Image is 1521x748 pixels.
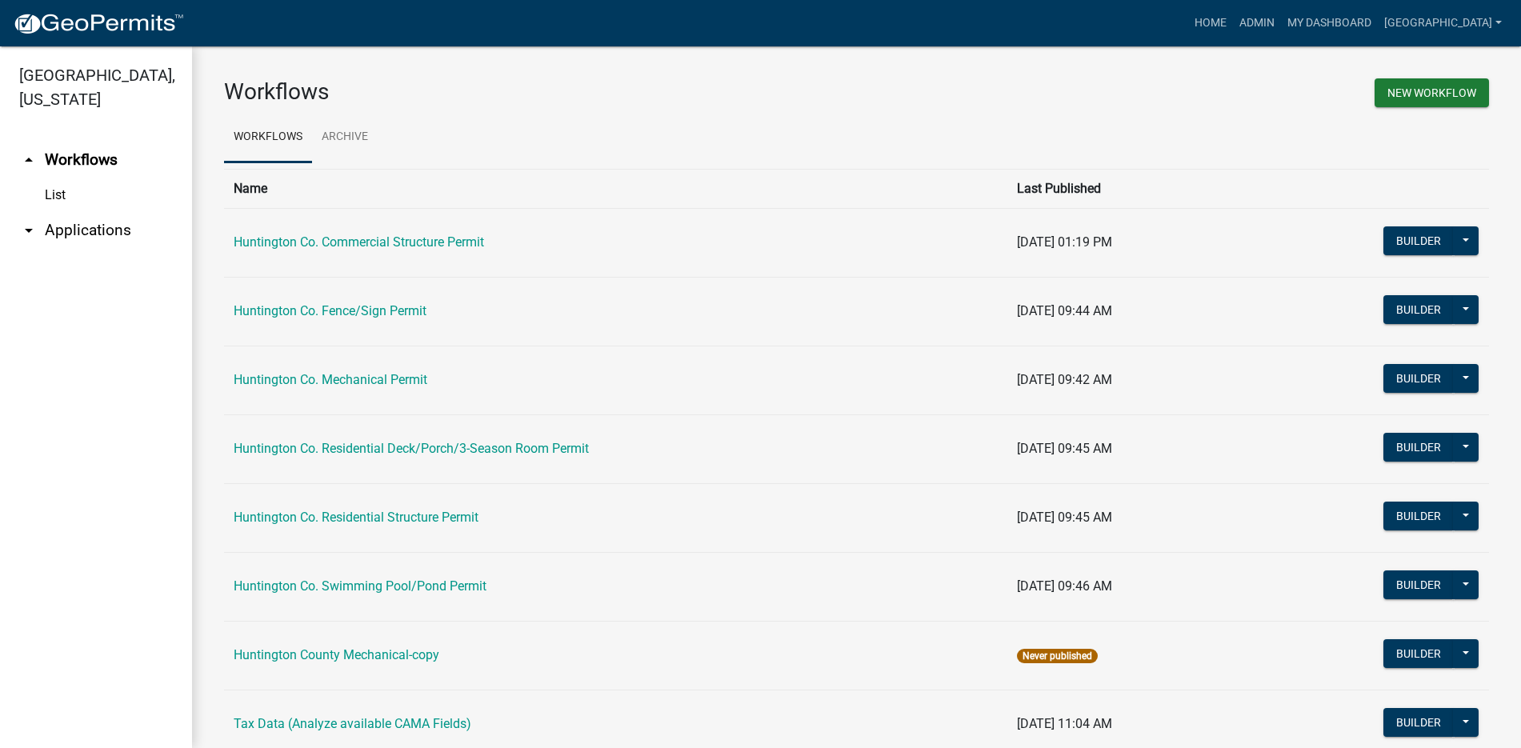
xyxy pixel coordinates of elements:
[19,221,38,240] i: arrow_drop_down
[234,716,471,731] a: Tax Data (Analyze available CAMA Fields)
[234,441,589,456] a: Huntington Co. Residential Deck/Porch/3-Season Room Permit
[224,112,312,163] a: Workflows
[1383,502,1454,530] button: Builder
[1383,295,1454,324] button: Builder
[1017,303,1112,318] span: [DATE] 09:44 AM
[1017,716,1112,731] span: [DATE] 11:04 AM
[1375,78,1489,107] button: New Workflow
[1383,708,1454,737] button: Builder
[1007,169,1247,208] th: Last Published
[1378,8,1508,38] a: [GEOGRAPHIC_DATA]
[1017,372,1112,387] span: [DATE] 09:42 AM
[234,647,439,662] a: Huntington County Mechanical-copy
[1017,510,1112,525] span: [DATE] 09:45 AM
[1383,364,1454,393] button: Builder
[1017,234,1112,250] span: [DATE] 01:19 PM
[1383,639,1454,668] button: Builder
[224,169,1007,208] th: Name
[1017,578,1112,594] span: [DATE] 09:46 AM
[1017,649,1098,663] span: Never published
[312,112,378,163] a: Archive
[234,303,426,318] a: Huntington Co. Fence/Sign Permit
[234,234,484,250] a: Huntington Co. Commercial Structure Permit
[234,510,478,525] a: Huntington Co. Residential Structure Permit
[1017,441,1112,456] span: [DATE] 09:45 AM
[1383,226,1454,255] button: Builder
[1383,433,1454,462] button: Builder
[1281,8,1378,38] a: My Dashboard
[1383,570,1454,599] button: Builder
[1233,8,1281,38] a: Admin
[234,372,427,387] a: Huntington Co. Mechanical Permit
[224,78,845,106] h3: Workflows
[1188,8,1233,38] a: Home
[19,150,38,170] i: arrow_drop_up
[234,578,486,594] a: Huntington Co. Swimming Pool/Pond Permit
